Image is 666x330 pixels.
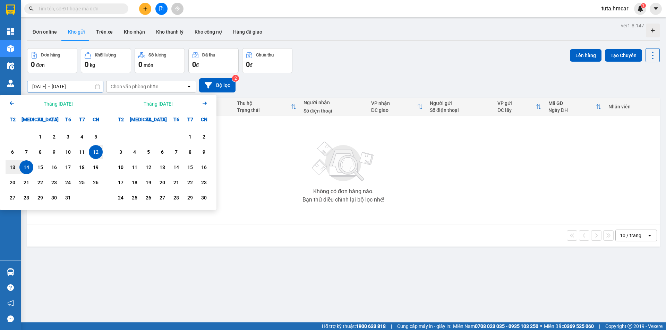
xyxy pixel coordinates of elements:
span: 0 [138,60,142,69]
span: copyright [627,324,632,329]
div: 22 [35,178,45,187]
div: VP nhận [371,100,417,106]
button: Chưa thu0đ [242,48,292,73]
div: [MEDICAL_DATA] [19,113,33,126]
div: Người nhận [304,100,364,105]
div: ĐC giao [371,107,417,113]
div: Choose Thứ Bảy, tháng 11 22 2025. It's available. [183,176,197,189]
div: T4 [142,113,155,126]
button: Tạo Chuyến [605,49,642,62]
div: Đã thu [202,53,215,57]
div: Choose Thứ Ba, tháng 11 4 2025. It's available. [128,145,142,159]
button: aim [171,3,183,15]
div: Choose Thứ Hai, tháng 11 3 2025. It's available. [114,145,128,159]
sup: 1 [641,3,646,8]
div: 26 [91,178,101,187]
div: 10 [63,148,73,156]
div: ver 1.8.147 [621,22,644,29]
img: warehouse-icon [7,80,14,87]
div: Không có đơn hàng nào. [313,189,374,194]
div: Selected start date. Chủ Nhật, tháng 10 12 2025. It's available. [89,145,103,159]
div: 5 [144,148,153,156]
div: 30 [49,194,59,202]
th: Toggle SortBy [494,98,545,116]
span: message [7,315,14,322]
div: Khối lượng [95,53,116,57]
div: 13 [8,163,17,171]
strong: 1900 633 818 [356,323,386,329]
div: 23 [199,178,209,187]
div: Choose Thứ Ba, tháng 10 28 2025. It's available. [19,191,33,205]
div: 18 [130,178,139,187]
div: 2 [199,133,209,141]
div: Choose Thứ Hai, tháng 11 10 2025. It's available. [114,160,128,174]
div: Choose Chủ Nhật, tháng 11 9 2025. It's available. [197,145,211,159]
div: 6 [157,148,167,156]
div: Choose Thứ Tư, tháng 10 22 2025. It's available. [33,176,47,189]
button: Previous month. [8,99,16,108]
div: 19 [144,178,153,187]
input: Tìm tên, số ĐT hoặc mã đơn [38,5,120,12]
div: Choose Thứ Năm, tháng 10 2 2025. It's available. [47,130,61,144]
div: 23 [49,178,59,187]
div: Choose Chủ Nhật, tháng 10 19 2025. It's available. [89,160,103,174]
span: Miền Nam [453,322,538,330]
div: 4 [77,133,87,141]
button: Khối lượng0kg [81,48,131,73]
span: Cung cấp máy in - giấy in: [397,322,451,330]
div: 25 [77,178,87,187]
svg: Arrow Right [200,99,209,107]
div: Trạng thái [237,107,291,113]
span: search [29,6,34,11]
div: Choose Thứ Sáu, tháng 10 24 2025. It's available. [61,176,75,189]
div: CN [197,113,211,126]
div: 16 [199,163,209,171]
span: Miền Bắc [544,322,594,330]
th: Toggle SortBy [233,98,300,116]
div: Choose Thứ Năm, tháng 10 9 2025. It's available. [47,145,61,159]
div: T2 [6,113,19,126]
div: 14 [22,163,31,171]
img: dashboard-icon [7,28,14,35]
div: 14 [171,163,181,171]
div: T6 [169,113,183,126]
div: 2 [49,133,59,141]
div: 22 [185,178,195,187]
div: 18 [77,163,87,171]
div: 7 [171,148,181,156]
div: 15 [35,163,45,171]
strong: 0708 023 035 - 0935 103 250 [475,323,538,329]
button: Hàng đã giao [228,24,268,40]
svg: Arrow Left [8,99,16,107]
img: warehouse-icon [7,45,14,52]
div: Choose Thứ Bảy, tháng 10 25 2025. It's available. [75,176,89,189]
div: Choose Thứ Bảy, tháng 11 15 2025. It's available. [183,160,197,174]
div: CN [89,113,103,126]
div: 13 [157,163,167,171]
div: Nhân viên [608,104,656,109]
th: Toggle SortBy [545,98,605,116]
div: Choose Thứ Ba, tháng 11 18 2025. It's available. [128,176,142,189]
div: Choose Thứ Năm, tháng 11 13 2025. It's available. [155,160,169,174]
div: 8 [35,148,45,156]
strong: 0369 525 060 [564,323,594,329]
th: Toggle SortBy [368,98,426,116]
div: 25 [130,194,139,202]
div: Choose Thứ Ba, tháng 10 7 2025. It's available. [19,145,33,159]
div: 6 [8,148,17,156]
div: 31 [63,194,73,202]
div: Choose Chủ Nhật, tháng 10 26 2025. It's available. [89,176,103,189]
button: Kho thanh lý [151,24,189,40]
div: ĐC lấy [497,107,536,113]
span: caret-down [653,6,659,12]
button: Số lượng0món [135,48,185,73]
div: 28 [171,194,181,202]
div: Choose Thứ Sáu, tháng 11 14 2025. It's available. [169,160,183,174]
div: 16 [49,163,59,171]
div: 21 [22,178,31,187]
div: 27 [8,194,17,202]
img: svg+xml;base64,PHN2ZyBjbGFzcz0ibGlzdC1wbHVnX19zdmciIHhtbG5zPSJodHRwOi8vd3d3LnczLm9yZy8yMDAwL3N2Zy... [309,137,378,186]
div: 20 [8,178,17,187]
div: Chưa thu [256,53,274,57]
div: VP gửi [497,100,536,106]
